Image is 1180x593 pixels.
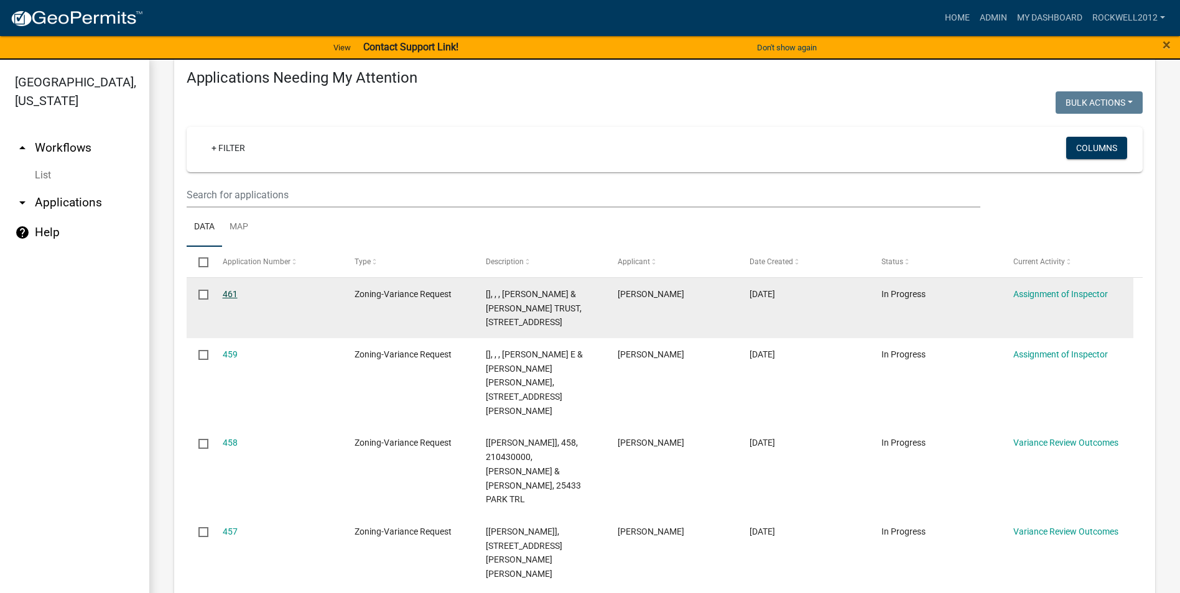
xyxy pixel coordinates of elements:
[750,349,775,359] span: 09/09/2025
[355,289,452,299] span: Zoning-Variance Request
[1013,289,1108,299] a: Assignment of Inspector
[750,257,793,266] span: Date Created
[187,69,1143,87] h4: Applications Needing My Attention
[486,438,581,504] span: [Susan Rockwell], 458, 210430000, PAUL W & JULIE STANGL, 25433 PARK TRL
[940,6,975,30] a: Home
[618,257,650,266] span: Applicant
[202,137,255,159] a: + Filter
[750,526,775,536] span: 09/03/2025
[210,247,342,277] datatable-header-cell: Application Number
[486,289,582,328] span: [], , , BRADLEY R & JOANNA CALLAHAN TRUST, 11911 FERN BEACH DR
[223,526,238,536] a: 457
[486,526,562,579] span: [Susan Rockwell], 457, 100127000, RANDY SPOKELY, 20820 LEONA BEACH RD
[486,349,583,416] span: [], , , BRIAN E & J BERG-GRAMER GRAMER, 11253 W LAKE EUNICE RD
[355,349,452,359] span: Zoning-Variance Request
[1163,36,1171,53] span: ×
[223,289,238,299] a: 461
[752,37,822,58] button: Don't show again
[222,208,256,247] a: Map
[355,438,452,448] span: Zoning-Variance Request
[187,182,980,208] input: Search for applications
[15,195,30,210] i: arrow_drop_down
[618,349,684,359] span: Sara B Knudson
[618,438,684,448] span: Paul W Stangl
[1163,37,1171,52] button: Close
[1013,526,1118,536] a: Variance Review Outcomes
[881,438,926,448] span: In Progress
[355,526,452,536] span: Zoning-Variance Request
[223,438,238,448] a: 458
[750,438,775,448] span: 09/04/2025
[618,526,684,536] span: Randy Barta
[738,247,870,277] datatable-header-cell: Date Created
[1066,137,1127,159] button: Columns
[870,247,1001,277] datatable-header-cell: Status
[15,225,30,240] i: help
[1012,6,1087,30] a: My Dashboard
[1087,6,1170,30] a: Rockwell2012
[1013,438,1118,448] a: Variance Review Outcomes
[1013,257,1065,266] span: Current Activity
[15,140,30,155] i: arrow_drop_up
[1001,247,1133,277] datatable-header-cell: Current Activity
[342,247,474,277] datatable-header-cell: Type
[474,247,606,277] datatable-header-cell: Description
[187,208,222,247] a: Data
[618,289,684,299] span: Joanna Callahan
[363,41,458,53] strong: Contact Support Link!
[1056,91,1143,114] button: Bulk Actions
[223,349,238,359] a: 459
[881,349,926,359] span: In Progress
[881,289,926,299] span: In Progress
[355,257,371,266] span: Type
[881,257,903,266] span: Status
[223,257,290,266] span: Application Number
[750,289,775,299] span: 09/16/2025
[486,257,524,266] span: Description
[881,526,926,536] span: In Progress
[328,37,356,58] a: View
[606,247,738,277] datatable-header-cell: Applicant
[1013,349,1108,359] a: Assignment of Inspector
[187,247,210,277] datatable-header-cell: Select
[975,6,1012,30] a: Admin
